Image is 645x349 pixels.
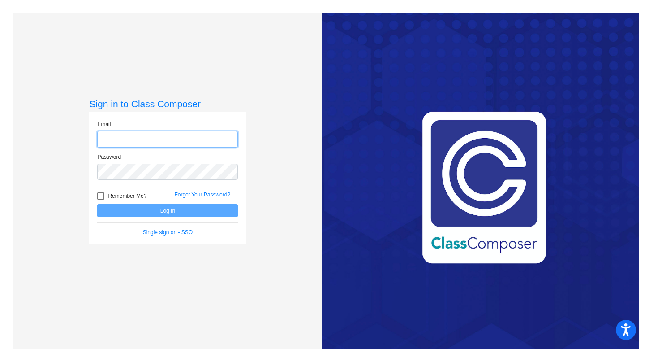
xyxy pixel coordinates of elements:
label: Password [97,153,121,161]
button: Log In [97,204,238,217]
span: Remember Me? [108,191,146,201]
h3: Sign in to Class Composer [89,98,246,109]
a: Single sign on - SSO [143,229,193,236]
label: Email [97,120,111,128]
a: Forgot Your Password? [174,192,230,198]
